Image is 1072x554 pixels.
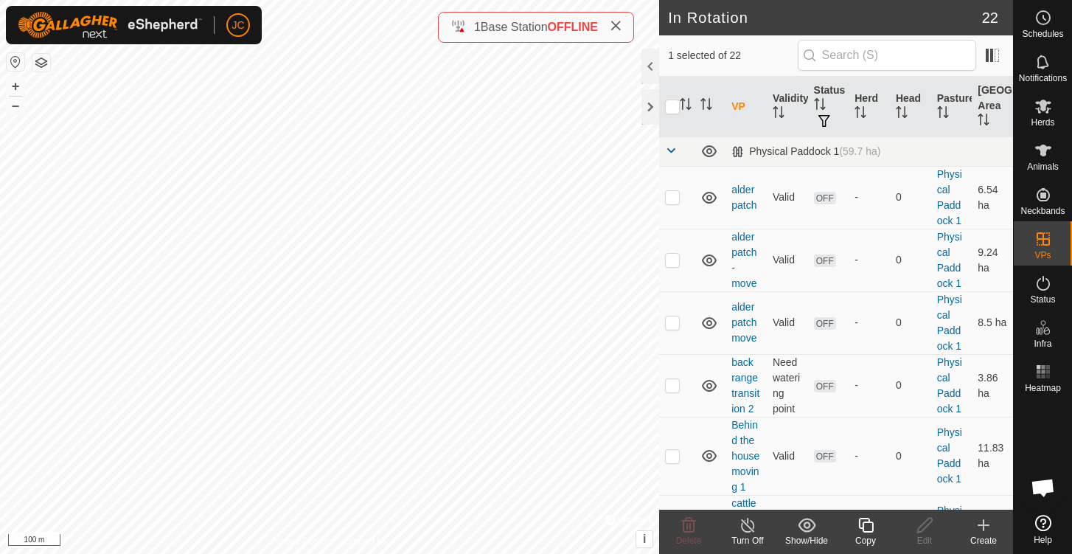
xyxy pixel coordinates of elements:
a: Physical Paddock 1 [937,426,962,485]
span: 22 [982,7,998,29]
td: 0 [890,166,931,229]
p-sorticon: Activate to sort [896,108,908,120]
th: Herd [849,77,890,137]
span: i [643,533,646,545]
td: 0 [890,291,931,354]
div: Physical Paddock 1 [731,145,880,158]
td: 0 [890,417,931,495]
span: JC [232,18,244,33]
span: OFF [814,255,836,267]
td: 0 [890,354,931,417]
p-sorticon: Activate to sort [937,108,949,120]
a: alder patch move [731,301,756,344]
a: Physical Paddock 1 [937,231,962,289]
a: Privacy Policy [271,535,327,548]
p-sorticon: Activate to sort [773,108,784,120]
th: Pasture [931,77,972,137]
td: 9.24 ha [972,229,1013,291]
td: Valid [767,291,808,354]
a: Help [1014,509,1072,550]
p-sorticon: Activate to sort [814,100,826,112]
a: Behind the house moving 1 [731,419,759,493]
span: 1 [474,21,481,33]
div: - [855,252,884,268]
a: Contact Us [344,535,388,548]
span: Animals [1027,162,1059,171]
p-sorticon: Activate to sort [978,116,989,128]
span: (59.7 ha) [839,145,880,157]
span: Delete [676,536,702,546]
img: Gallagher Logo [18,12,202,38]
td: 11.83 ha [972,417,1013,495]
div: - [855,449,884,464]
td: Need watering point [767,354,808,417]
span: Help [1034,536,1052,544]
div: Copy [836,534,895,547]
span: Schedules [1022,30,1063,38]
div: - [855,190,884,205]
div: Edit [895,534,954,547]
input: Search (S) [798,40,976,71]
button: Map Layers [32,54,50,72]
span: Base Station [481,21,548,33]
span: Heatmap [1025,384,1061,392]
div: Open chat [1021,465,1065,510]
div: Turn Off [718,534,777,547]
th: VP [725,77,767,137]
button: Reset Map [7,53,24,71]
span: OFF [814,192,836,204]
th: [GEOGRAPHIC_DATA] Area [972,77,1013,137]
td: Valid [767,417,808,495]
span: Status [1030,295,1055,304]
p-sorticon: Activate to sort [680,100,692,112]
button: – [7,97,24,114]
a: back range transition 2 [731,356,759,415]
td: 3.86 ha [972,354,1013,417]
th: Status [808,77,849,137]
button: + [7,77,24,95]
span: VPs [1034,251,1051,260]
h2: In Rotation [668,9,982,27]
span: OFFLINE [548,21,598,33]
th: Validity [767,77,808,137]
span: Infra [1034,339,1051,348]
a: Physical Paddock 1 [937,168,962,226]
td: 8.5 ha [972,291,1013,354]
a: Physical Paddock 1 [937,356,962,415]
p-sorticon: Activate to sort [700,100,712,112]
a: Physical Paddock 1 [937,294,962,352]
div: Create [954,534,1013,547]
span: OFF [814,450,836,463]
a: alder patch [731,184,756,211]
p-sorticon: Activate to sort [855,108,866,120]
div: Show/Hide [777,534,836,547]
span: Neckbands [1020,207,1065,215]
td: 6.54 ha [972,166,1013,229]
div: - [855,315,884,330]
th: Head [890,77,931,137]
span: 1 selected of 22 [668,48,797,63]
span: OFF [814,317,836,330]
td: Valid [767,229,808,291]
td: Valid [767,166,808,229]
button: i [636,531,652,547]
span: OFF [814,380,836,392]
div: - [855,378,884,393]
span: Herds [1031,118,1054,127]
a: alder patch - move [731,231,756,289]
span: Notifications [1019,74,1067,83]
td: 0 [890,229,931,291]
